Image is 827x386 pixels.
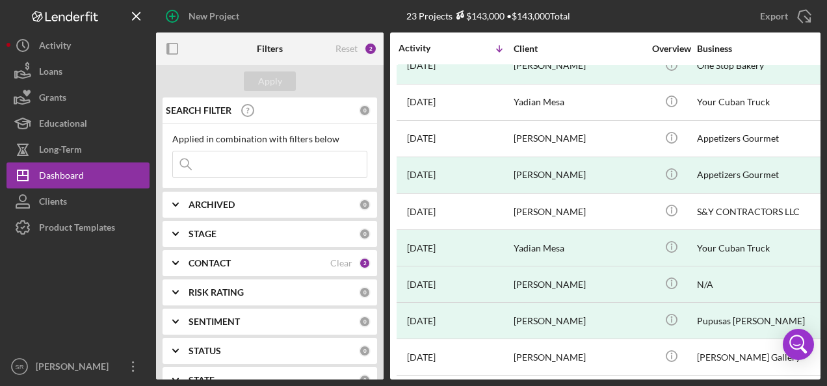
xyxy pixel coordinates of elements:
div: Educational [39,110,87,140]
div: [PERSON_NAME] [514,303,644,338]
button: Activity [7,32,150,58]
button: New Project [156,3,252,29]
button: Loans [7,58,150,84]
button: Long-Term [7,136,150,162]
button: Export [747,3,820,29]
div: 0 [359,199,371,211]
button: SR[PERSON_NAME] [7,354,150,380]
div: 0 [359,345,371,357]
button: Dashboard [7,162,150,188]
div: Clients [39,188,67,218]
b: SENTIMENT [189,316,240,327]
div: Product Templates [39,214,115,244]
div: 2 [364,42,377,55]
div: Clear [330,258,352,268]
div: N/A [697,267,827,302]
time: 2025-08-13 17:16 [407,207,436,217]
b: SEARCH FILTER [166,105,231,116]
div: Appetizers Gourmet [697,158,827,192]
div: [PERSON_NAME] [33,354,117,383]
b: STATE [189,375,215,385]
time: 2025-08-13 19:46 [407,133,436,144]
div: Loans [39,58,62,88]
button: Apply [244,71,296,91]
div: 2 [359,257,371,269]
b: STAGE [189,229,217,239]
time: 2025-08-13 19:23 [407,170,436,180]
div: [PERSON_NAME] [514,158,644,192]
div: 23 Projects • $143,000 Total [406,10,570,21]
div: S&Y CONTRACTORS LLC [697,194,827,229]
div: Pupusas [PERSON_NAME] [697,303,827,338]
div: Long-Term [39,136,82,166]
button: Product Templates [7,214,150,240]
div: [PERSON_NAME] [514,194,644,229]
div: Applied in combination with filters below [172,134,367,144]
div: [PERSON_NAME] [514,267,644,302]
b: CONTACT [189,258,231,268]
div: 0 [359,228,371,240]
div: 0 [359,374,371,386]
div: [PERSON_NAME] Gallery [697,340,827,374]
div: Activity [39,32,71,62]
b: ARCHIVED [189,199,235,210]
div: Open Intercom Messenger [783,329,814,360]
text: SR [15,363,23,370]
b: STATUS [189,346,221,356]
div: Your Cuban Truck [697,231,827,265]
b: RISK RATING [189,287,244,298]
div: New Project [189,3,239,29]
div: Yadian Mesa [514,85,644,120]
div: Business [697,44,827,54]
button: Clients [7,188,150,214]
time: 2025-08-14 16:34 [407,60,436,71]
button: Grants [7,84,150,110]
div: [PERSON_NAME] [514,49,644,83]
div: Yadian Mesa [514,231,644,265]
div: Reset [335,44,358,54]
div: One Stop Bakery [697,49,827,83]
div: [PERSON_NAME] [514,122,644,156]
time: 2025-08-13 20:55 [407,97,436,107]
time: 2025-06-29 21:55 [407,352,436,363]
button: Educational [7,110,150,136]
div: Apply [258,71,282,91]
b: Filters [257,44,283,54]
div: 0 [359,105,371,116]
div: Grants [39,84,66,114]
div: 0 [359,287,371,298]
div: Dashboard [39,162,84,192]
time: 2025-07-18 02:44 [407,279,436,290]
time: 2025-08-07 17:24 [407,243,436,253]
div: Activity [399,43,456,53]
div: Appetizers Gourmet [697,122,827,156]
div: $143,000 [453,10,505,21]
div: [PERSON_NAME] [514,340,644,374]
div: 0 [359,316,371,328]
div: Export [760,3,788,29]
div: Overview [647,44,696,54]
div: Your Cuban Truck [697,85,827,120]
time: 2025-07-16 02:37 [407,316,436,326]
div: Client [514,44,644,54]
